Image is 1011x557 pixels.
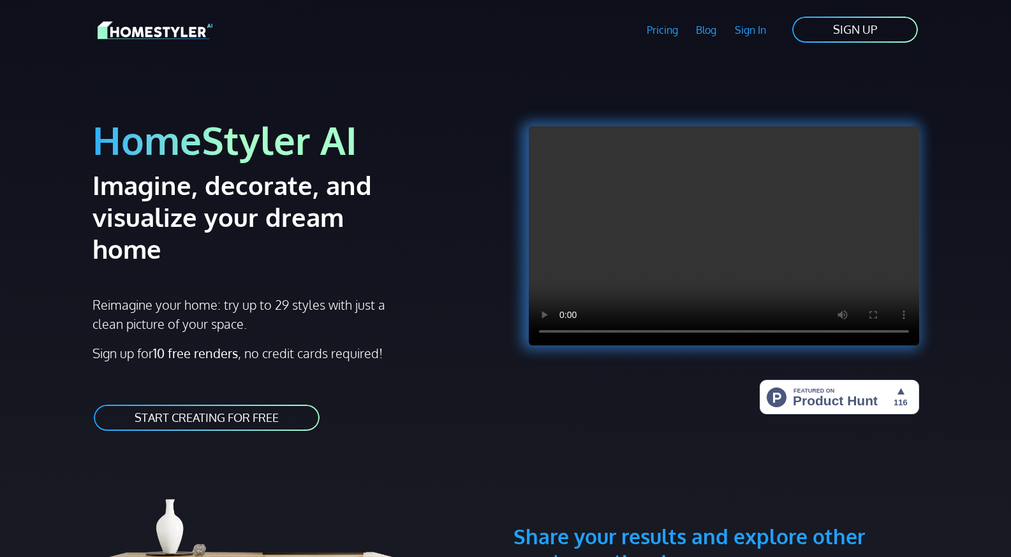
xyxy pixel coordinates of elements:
a: Sign In [726,15,776,45]
img: HomeStyler AI - Interior Design Made Easy: One Click to Your Dream Home | Product Hunt [760,380,919,414]
p: Sign up for , no credit cards required! [92,344,498,363]
h2: Imagine, decorate, and visualize your dream home [92,169,417,264]
p: Reimagine your home: try up to 29 styles with just a clean picture of your space. [92,295,397,333]
a: Pricing [637,15,687,45]
strong: 10 free renders [153,345,238,361]
a: SIGN UP [791,15,919,44]
a: START CREATING FOR FREE [92,403,321,432]
a: Blog [687,15,726,45]
h1: HomeStyler AI [92,116,498,164]
img: HomeStyler AI logo [98,19,212,41]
